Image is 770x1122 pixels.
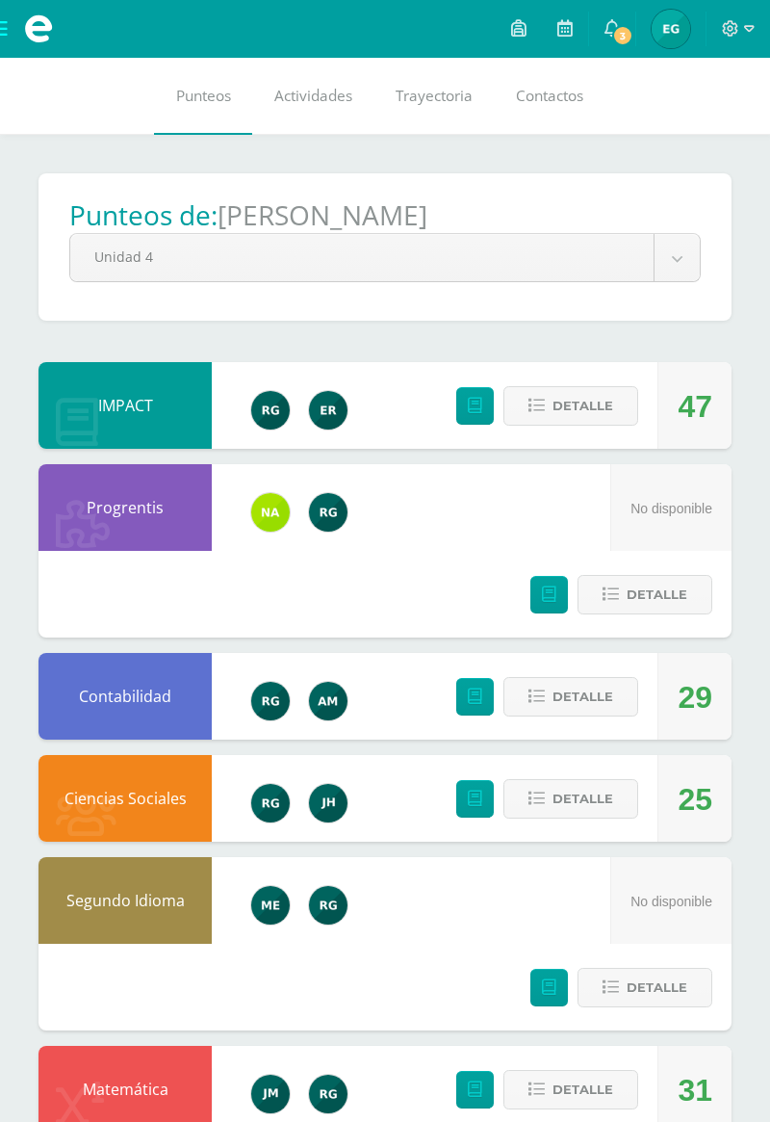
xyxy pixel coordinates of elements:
img: 24ef3269677dd7dd963c57b86ff4a022.png [251,682,290,720]
img: 24ef3269677dd7dd963c57b86ff4a022.png [309,493,347,532]
img: 43406b00e4edbe00e0fe2658b7eb63de.png [309,391,347,430]
div: Progrentis [38,464,212,551]
button: Detalle [577,968,712,1007]
a: Unidad 4 [70,234,700,281]
div: Segundo Idioma [38,857,212,944]
span: 3 [612,25,633,46]
img: 24ef3269677dd7dd963c57b86ff4a022.png [251,784,290,822]
div: Ciencias Sociales [38,755,212,842]
span: Unidad 4 [94,234,629,279]
button: Detalle [503,779,638,819]
a: Punteos [154,58,252,135]
img: 6e92675d869eb295716253c72d38e6e7.png [309,682,347,720]
h1: [PERSON_NAME] [218,196,427,233]
img: 35a337993bdd6a3ef9ef2b9abc5596bd.png [251,493,290,532]
img: 24ef3269677dd7dd963c57b86ff4a022.png [251,391,290,430]
span: Contactos [516,86,583,106]
button: Detalle [503,1070,638,1109]
img: 2f952caa3f07b7df01ee2ceb26827530.png [309,784,347,822]
span: Punteos [176,86,231,106]
span: Detalle [552,388,613,424]
span: Trayectoria [396,86,473,106]
img: a28feb5e9254d2fc6a7d08f13ef48b4c.png [652,10,690,48]
img: 6bd1f88eaa8f84a993684add4ac8f9ce.png [251,1075,290,1113]
span: Detalle [552,781,613,817]
img: e5319dee200a4f57f0a5ff00aaca67bb.png [251,886,290,925]
button: Detalle [577,575,712,614]
a: Actividades [252,58,373,135]
a: Trayectoria [373,58,494,135]
span: Actividades [274,86,352,106]
button: Detalle [503,677,638,717]
div: Contabilidad [38,653,212,740]
img: 24ef3269677dd7dd963c57b86ff4a022.png [309,1075,347,1113]
img: 24ef3269677dd7dd963c57b86ff4a022.png [309,886,347,925]
div: 29 [678,654,712,741]
h1: Punteos de: [69,196,218,233]
button: Detalle [503,386,638,426]
span: No disponible [630,501,712,516]
div: 25 [678,756,712,843]
div: IMPACT [38,362,212,449]
span: Detalle [627,970,687,1005]
div: 47 [678,363,712,450]
a: Contactos [494,58,604,135]
span: Detalle [627,577,687,613]
span: Detalle [552,1072,613,1108]
span: Detalle [552,679,613,715]
span: No disponible [630,894,712,909]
